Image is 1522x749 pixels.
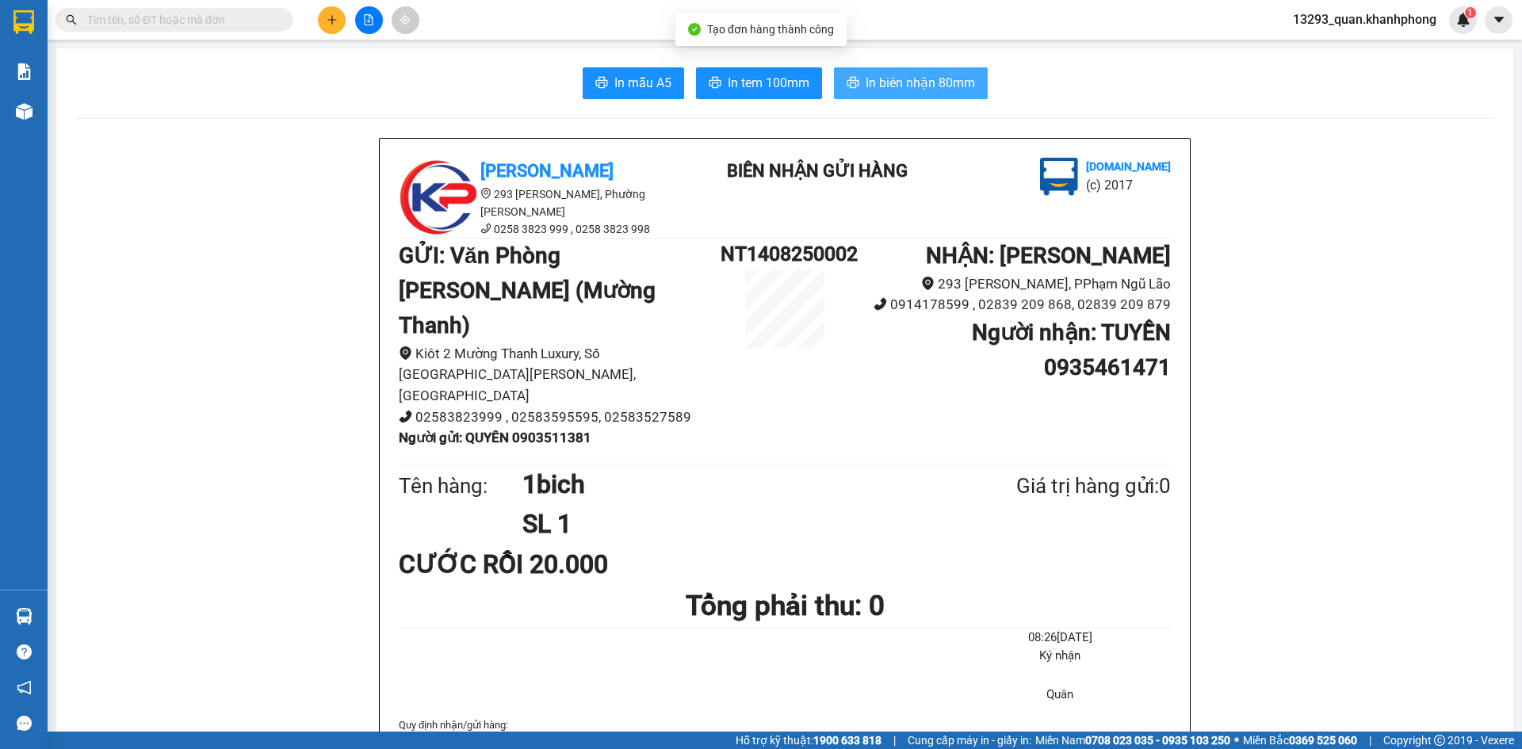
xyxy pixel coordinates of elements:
[399,430,591,445] b: Người gửi : QUYÊN 0903511381
[363,14,374,25] span: file-add
[1234,737,1239,743] span: ⚪️
[16,103,33,120] img: warehouse-icon
[1086,160,1171,173] b: [DOMAIN_NAME]
[399,220,684,238] li: 0258 3823 999 , 0258 3823 998
[1035,732,1230,749] span: Miền Nam
[399,185,684,220] li: 293 [PERSON_NAME], Phường [PERSON_NAME]
[972,319,1171,380] b: Người nhận : TUYỀN 0935461471
[399,343,721,407] li: Kiôt 2 Mường Thanh Luxury, Số [GEOGRAPHIC_DATA][PERSON_NAME], [GEOGRAPHIC_DATA]
[1485,6,1512,34] button: caret-down
[1456,13,1470,27] img: icon-new-feature
[813,734,881,747] strong: 1900 633 818
[16,63,33,80] img: solution-icon
[1289,734,1357,747] strong: 0369 525 060
[399,584,1171,628] h1: Tổng phải thu: 0
[399,410,412,423] span: phone
[866,73,975,93] span: In biên nhận 80mm
[688,23,701,36] span: check-circle
[1369,732,1371,749] span: |
[721,239,849,269] h1: NT1408250002
[921,277,935,290] span: environment
[1434,735,1445,746] span: copyright
[847,76,859,91] span: printer
[480,223,491,234] span: phone
[1085,734,1230,747] strong: 0708 023 035 - 0935 103 250
[522,464,939,504] h1: 1bich
[950,686,1171,705] li: Quân
[849,273,1171,295] li: 293 [PERSON_NAME], PPhạm Ngũ Lão
[736,732,881,749] span: Hỗ trợ kỹ thuật:
[950,647,1171,666] li: Ký nhận
[908,732,1031,749] span: Cung cấp máy in - giấy in:
[834,67,988,99] button: printerIn biên nhận 80mm
[399,346,412,360] span: environment
[355,6,383,34] button: file-add
[926,243,1171,269] b: NHẬN : [PERSON_NAME]
[583,67,684,99] button: printerIn mẫu A5
[17,644,32,659] span: question-circle
[399,243,656,338] b: GỬI : Văn Phòng [PERSON_NAME] (Mường Thanh)
[950,629,1171,648] li: 08:26[DATE]
[727,161,908,181] b: BIÊN NHẬN GỬI HÀNG
[318,6,346,34] button: plus
[66,14,77,25] span: search
[87,11,274,29] input: Tìm tên, số ĐT hoặc mã đơn
[399,407,721,428] li: 02583823999 , 02583595595, 02583527589
[939,470,1171,503] div: Giá trị hàng gửi: 0
[614,73,671,93] span: In mẫu A5
[392,6,419,34] button: aim
[16,608,33,625] img: warehouse-icon
[849,294,1171,315] li: 0914178599 , 02839 209 868, 02839 209 879
[728,73,809,93] span: In tem 100mm
[13,10,34,34] img: logo-vxr
[1243,732,1357,749] span: Miền Bắc
[874,297,887,311] span: phone
[327,14,338,25] span: plus
[1467,7,1473,18] span: 1
[707,23,834,36] span: Tạo đơn hàng thành công
[480,161,614,181] b: [PERSON_NAME]
[1040,158,1078,196] img: logo.jpg
[595,76,608,91] span: printer
[399,545,653,584] div: CƯỚC RỒI 20.000
[1086,175,1171,195] li: (c) 2017
[1492,13,1506,27] span: caret-down
[696,67,822,99] button: printerIn tem 100mm
[1280,10,1449,29] span: 13293_quan.khanhphong
[893,732,896,749] span: |
[480,188,491,199] span: environment
[399,470,522,503] div: Tên hàng:
[1465,7,1476,18] sup: 1
[17,680,32,695] span: notification
[17,716,32,731] span: message
[709,76,721,91] span: printer
[400,14,411,25] span: aim
[399,158,478,237] img: logo.jpg
[522,504,939,544] h1: SL 1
